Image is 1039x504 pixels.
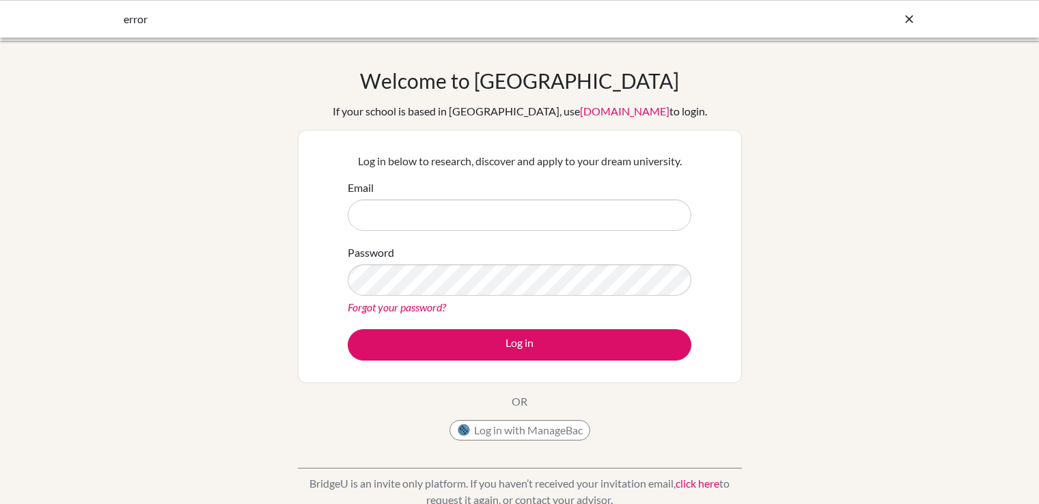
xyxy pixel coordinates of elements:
[348,153,691,169] p: Log in below to research, discover and apply to your dream university.
[449,420,590,440] button: Log in with ManageBac
[348,180,374,196] label: Email
[360,68,679,93] h1: Welcome to [GEOGRAPHIC_DATA]
[580,104,669,117] a: [DOMAIN_NAME]
[348,244,394,261] label: Password
[348,329,691,361] button: Log in
[348,300,446,313] a: Forgot your password?
[333,103,707,120] div: If your school is based in [GEOGRAPHIC_DATA], use to login.
[124,11,711,27] div: error
[512,393,527,410] p: OR
[676,477,719,490] a: click here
